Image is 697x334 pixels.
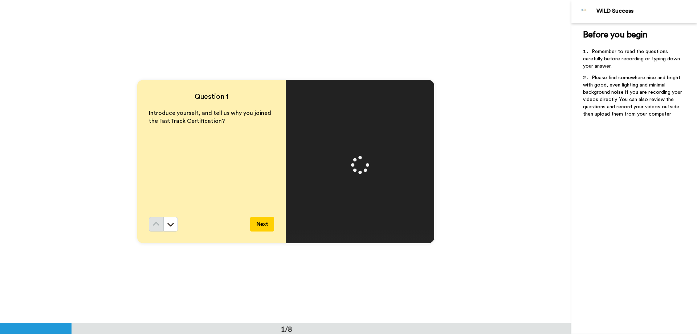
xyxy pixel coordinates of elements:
h4: Question 1 [149,92,274,102]
span: Please find somewhere nice and bright with good, even lighting and minimal background noise if yo... [583,75,684,117]
span: Before you begin [583,31,647,39]
div: 1/8 [269,324,304,334]
button: Next [250,217,274,232]
div: WILD Success [596,8,697,15]
span: Introduce yourself, and tell us why you joined the FastTrack Certification? [149,110,273,124]
span: Remember to read the questions carefully before recording or typing down your answer. [583,49,681,69]
img: Profile Image [575,3,593,20]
